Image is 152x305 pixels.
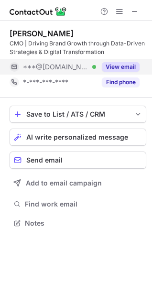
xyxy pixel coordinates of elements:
[26,179,102,187] span: Add to email campaign
[10,129,146,146] button: AI write personalized message
[25,219,142,228] span: Notes
[102,77,140,87] button: Reveal Button
[10,6,67,17] img: ContactOut v5.3.10
[26,110,130,118] div: Save to List / ATS / CRM
[10,106,146,123] button: save-profile-one-click
[23,63,89,71] span: ***@[DOMAIN_NAME]
[25,200,142,208] span: Find work email
[26,156,63,164] span: Send email
[10,152,146,169] button: Send email
[26,133,128,141] span: AI write personalized message
[102,62,140,72] button: Reveal Button
[10,29,74,38] div: [PERSON_NAME]
[10,174,146,192] button: Add to email campaign
[10,39,146,56] div: CMO | Driving Brand Growth through Data-Driven Strategies & Digital Transformation
[10,197,146,211] button: Find work email
[10,217,146,230] button: Notes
